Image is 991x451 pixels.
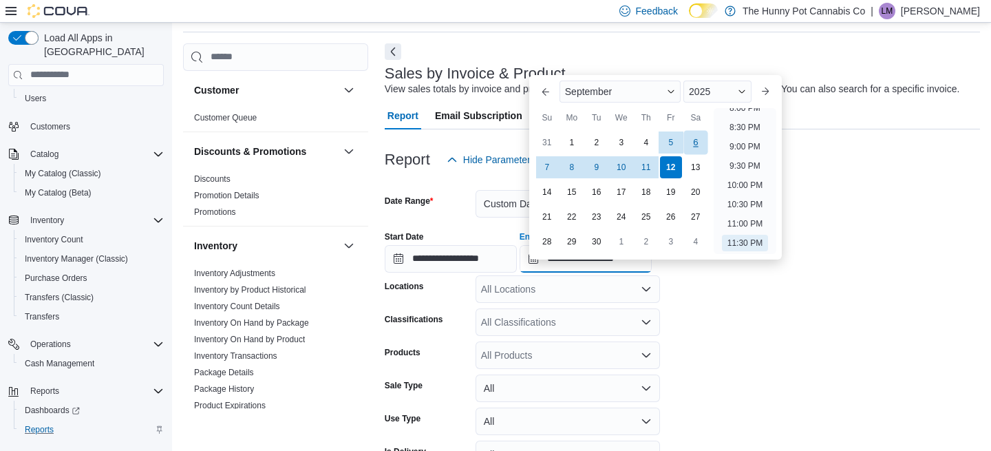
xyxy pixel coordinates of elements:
[536,156,558,178] div: day-7
[194,318,309,328] a: Inventory On Hand by Package
[194,384,254,394] a: Package History
[3,211,169,230] button: Inventory
[635,132,657,154] div: day-4
[724,100,766,116] li: 8:00 PM
[722,216,768,232] li: 11:00 PM
[722,235,768,251] li: 11:30 PM
[3,381,169,401] button: Reports
[25,253,128,264] span: Inventory Manager (Classic)
[25,118,76,135] a: Customers
[25,292,94,303] span: Transfers (Classic)
[635,156,657,178] div: day-11
[610,132,632,154] div: day-3
[25,118,164,135] span: Customers
[586,206,608,228] div: day-23
[194,368,254,377] a: Package Details
[685,181,707,203] div: day-20
[194,350,277,361] span: Inventory Transactions
[724,119,766,136] li: 8:30 PM
[30,121,70,132] span: Customers
[25,168,101,179] span: My Catalog (Classic)
[689,86,710,97] span: 2025
[722,177,768,193] li: 10:00 PM
[19,231,164,248] span: Inventory Count
[520,231,555,242] label: End Date
[194,113,257,123] a: Customer Queue
[660,231,682,253] div: day-3
[194,112,257,123] span: Customer Queue
[3,145,169,164] button: Catalog
[610,156,632,178] div: day-10
[385,413,420,424] label: Use Type
[28,4,89,18] img: Cova
[194,83,338,97] button: Customer
[3,335,169,354] button: Operations
[641,317,652,328] button: Open list of options
[385,245,517,273] input: Press the down key to open a popover containing a calendar.
[25,146,164,162] span: Catalog
[476,408,660,435] button: All
[19,251,134,267] a: Inventory Manager (Classic)
[19,185,97,201] a: My Catalog (Beta)
[30,339,71,350] span: Operations
[636,4,678,18] span: Feedback
[25,93,46,104] span: Users
[536,181,558,203] div: day-14
[476,375,660,402] button: All
[194,301,280,312] span: Inventory Count Details
[30,386,59,397] span: Reports
[25,336,164,353] span: Operations
[14,89,169,108] button: Users
[685,156,707,178] div: day-13
[194,145,338,158] button: Discounts & Promotions
[683,130,707,154] div: day-6
[25,212,164,229] span: Inventory
[14,230,169,249] button: Inventory Count
[724,138,766,155] li: 9:00 PM
[25,187,92,198] span: My Catalog (Beta)
[535,130,708,254] div: September, 2025
[14,164,169,183] button: My Catalog (Classic)
[19,251,164,267] span: Inventory Manager (Classic)
[385,380,423,391] label: Sale Type
[19,270,93,286] a: Purchase Orders
[14,354,169,373] button: Cash Management
[385,65,566,82] h3: Sales by Invoice & Product
[194,83,239,97] h3: Customer
[535,81,557,103] button: Previous Month
[586,181,608,203] div: day-16
[463,153,535,167] span: Hide Parameters
[14,183,169,202] button: My Catalog (Beta)
[194,285,306,295] a: Inventory by Product Historical
[19,421,59,438] a: Reports
[561,181,583,203] div: day-15
[19,355,164,372] span: Cash Management
[19,402,164,419] span: Dashboards
[879,3,895,19] div: Logan Marston
[19,421,164,438] span: Reports
[685,107,707,129] div: Sa
[30,149,58,160] span: Catalog
[19,165,107,182] a: My Catalog (Classic)
[14,249,169,269] button: Inventory Manager (Classic)
[385,196,434,207] label: Date Range
[882,3,893,19] span: LM
[689,18,690,19] span: Dark Mode
[30,215,64,226] span: Inventory
[19,289,164,306] span: Transfers (Classic)
[25,311,59,322] span: Transfers
[560,81,681,103] div: Button. Open the month selector. September is currently selected.
[341,82,357,98] button: Customer
[194,367,254,378] span: Package Details
[743,3,865,19] p: The Hunny Pot Cannabis Co
[561,206,583,228] div: day-22
[385,281,424,292] label: Locations
[685,231,707,253] div: day-4
[194,269,275,278] a: Inventory Adjustments
[685,206,707,228] div: day-27
[635,231,657,253] div: day-2
[385,347,420,358] label: Products
[536,231,558,253] div: day-28
[194,207,236,217] a: Promotions
[194,174,231,184] a: Discounts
